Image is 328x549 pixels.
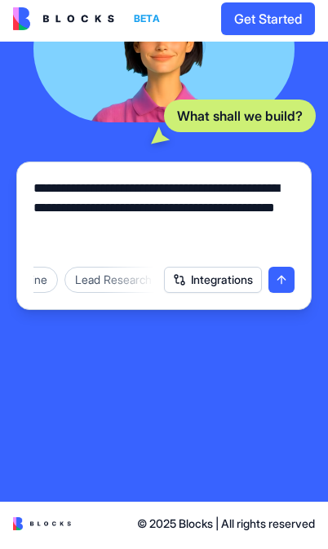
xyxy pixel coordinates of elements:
button: Get Started [221,7,315,39]
button: Integrations [164,271,262,297]
div: What shall we build? [164,104,316,136]
img: logo [13,11,114,34]
a: BETA [13,11,166,34]
div: Lead Research AI [64,271,175,297]
span: © 2025 Blocks | All rights reserved [137,520,315,536]
img: logo [13,521,71,534]
div: BETA [127,11,166,34]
